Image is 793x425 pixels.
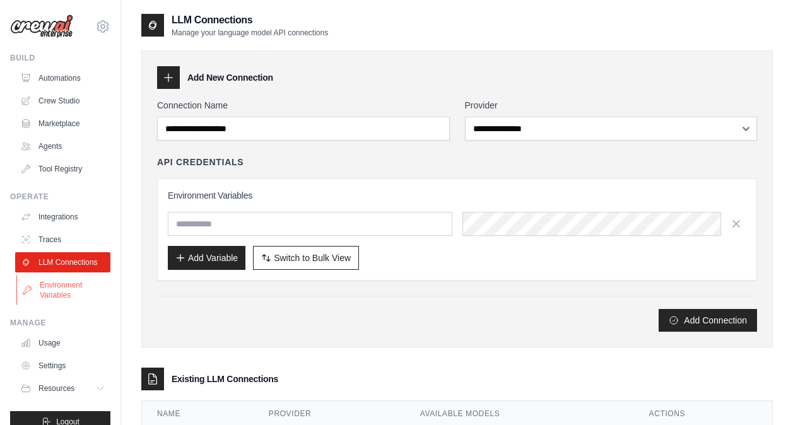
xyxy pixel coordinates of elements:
[253,246,359,270] button: Switch to Bulk View
[172,373,278,385] h3: Existing LLM Connections
[15,207,110,227] a: Integrations
[15,68,110,88] a: Automations
[15,333,110,353] a: Usage
[15,230,110,250] a: Traces
[172,13,328,28] h2: LLM Connections
[15,159,110,179] a: Tool Registry
[15,136,110,156] a: Agents
[10,53,110,63] div: Build
[10,318,110,328] div: Manage
[465,99,758,112] label: Provider
[10,192,110,202] div: Operate
[172,28,328,38] p: Manage your language model API connections
[15,91,110,111] a: Crew Studio
[659,309,757,332] button: Add Connection
[157,99,450,112] label: Connection Name
[187,71,273,84] h3: Add New Connection
[38,383,74,393] span: Resources
[10,15,73,38] img: Logo
[168,189,746,202] h3: Environment Variables
[274,252,351,264] span: Switch to Bulk View
[15,252,110,272] a: LLM Connections
[15,114,110,134] a: Marketplace
[15,378,110,399] button: Resources
[157,156,244,168] h4: API Credentials
[15,356,110,376] a: Settings
[16,275,112,305] a: Environment Variables
[168,246,245,270] button: Add Variable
